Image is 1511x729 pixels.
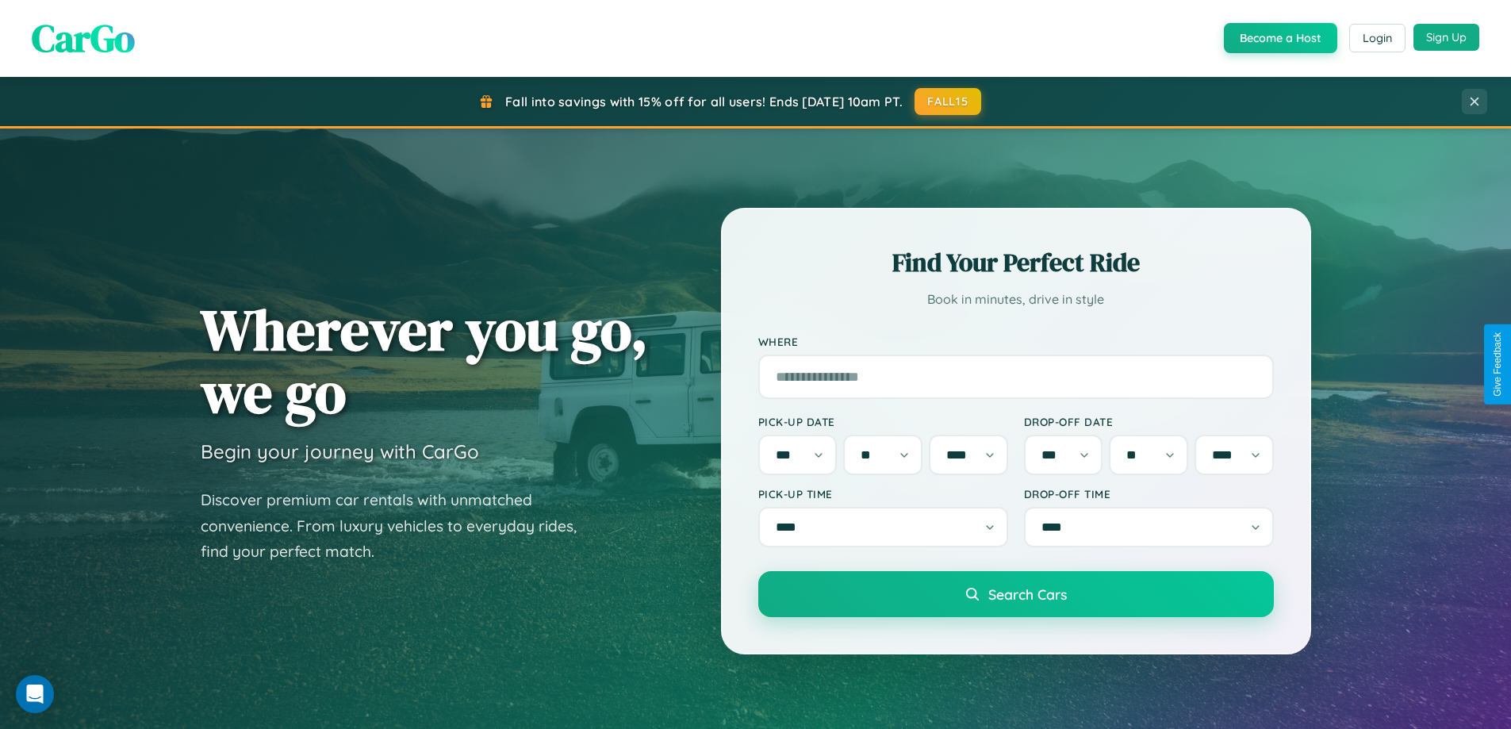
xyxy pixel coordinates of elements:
span: CarGo [32,12,135,64]
div: Give Feedback [1492,332,1503,397]
span: Search Cars [988,585,1067,603]
label: Drop-off Time [1024,487,1274,501]
button: Sign Up [1413,24,1479,51]
label: Where [758,335,1274,348]
p: Book in minutes, drive in style [758,288,1274,311]
button: Become a Host [1224,23,1337,53]
h2: Find Your Perfect Ride [758,245,1274,280]
label: Drop-off Date [1024,415,1274,428]
p: Discover premium car rentals with unmatched convenience. From luxury vehicles to everyday rides, ... [201,487,597,565]
label: Pick-up Time [758,487,1008,501]
div: Open Intercom Messenger [16,675,54,713]
button: FALL15 [915,88,981,115]
button: Login [1349,24,1406,52]
label: Pick-up Date [758,415,1008,428]
span: Fall into savings with 15% off for all users! Ends [DATE] 10am PT. [505,94,903,109]
button: Search Cars [758,571,1274,617]
h1: Wherever you go, we go [201,298,648,424]
h3: Begin your journey with CarGo [201,439,479,463]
